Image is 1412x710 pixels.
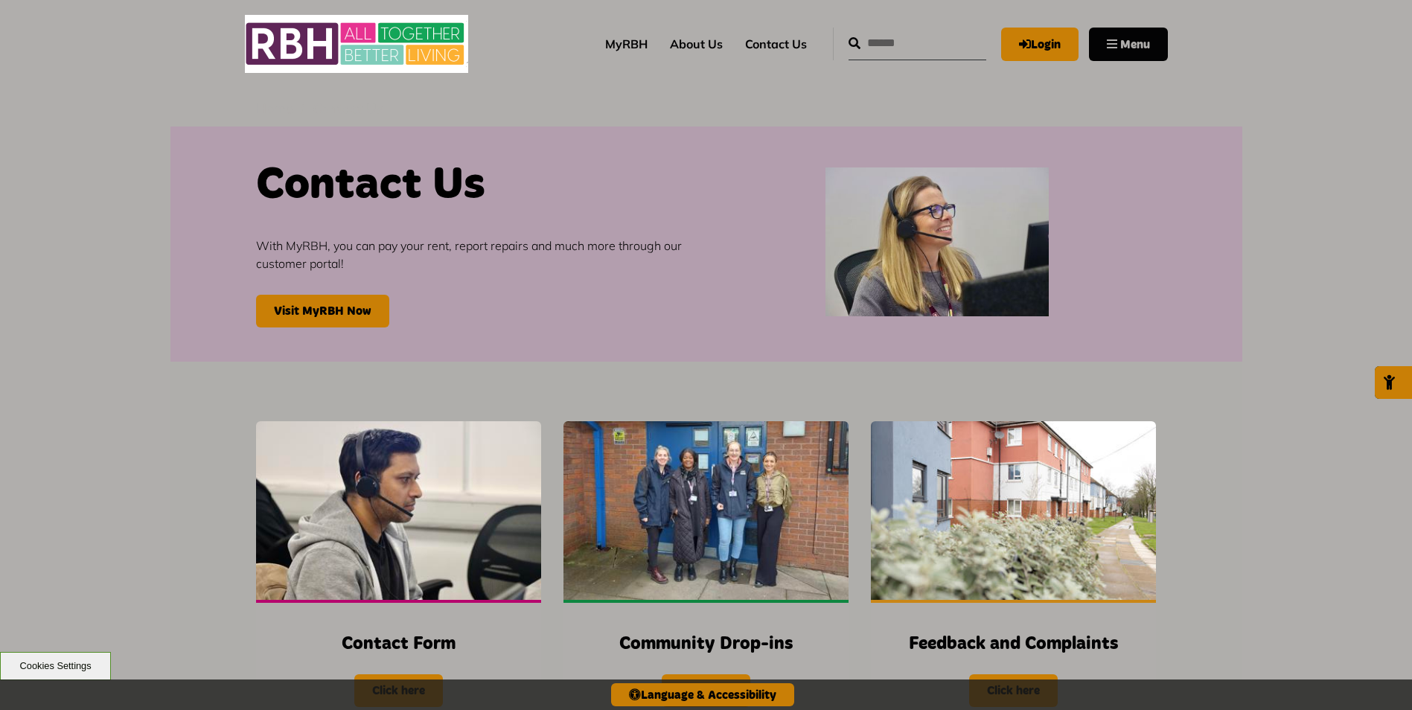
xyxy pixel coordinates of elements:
p: With MyRBH, you can pay your rent, report repairs and much more through our customer portal! [256,214,695,295]
a: Home [256,100,293,117]
img: RBH [245,15,468,73]
h3: Contact Form [286,633,511,656]
iframe: Netcall Web Assistant for live chat [1345,643,1412,710]
h3: Community Drop-ins [593,633,819,656]
a: Visit MyRBH Now [256,295,389,327]
span: Click here [354,674,443,707]
button: Navigation [1089,28,1168,61]
img: Heywood Drop In 2024 [563,421,849,600]
a: Contact Us [734,24,818,64]
span: Click here [662,674,750,707]
a: MyRBH [594,24,659,64]
h1: Contact Us [256,156,695,214]
h3: Feedback and Complaints [901,633,1126,656]
img: SAZMEDIA RBH 22FEB24 97 [871,421,1156,600]
a: Contact Us [313,100,383,117]
a: About Us [659,24,734,64]
img: Contact Centre February 2024 (4) [256,421,541,600]
a: MyRBH [1001,28,1079,61]
span: Click here [969,674,1058,707]
img: Contact Centre February 2024 (1) [825,167,1049,316]
button: Language & Accessibility [611,683,794,706]
span: Menu [1120,39,1150,51]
